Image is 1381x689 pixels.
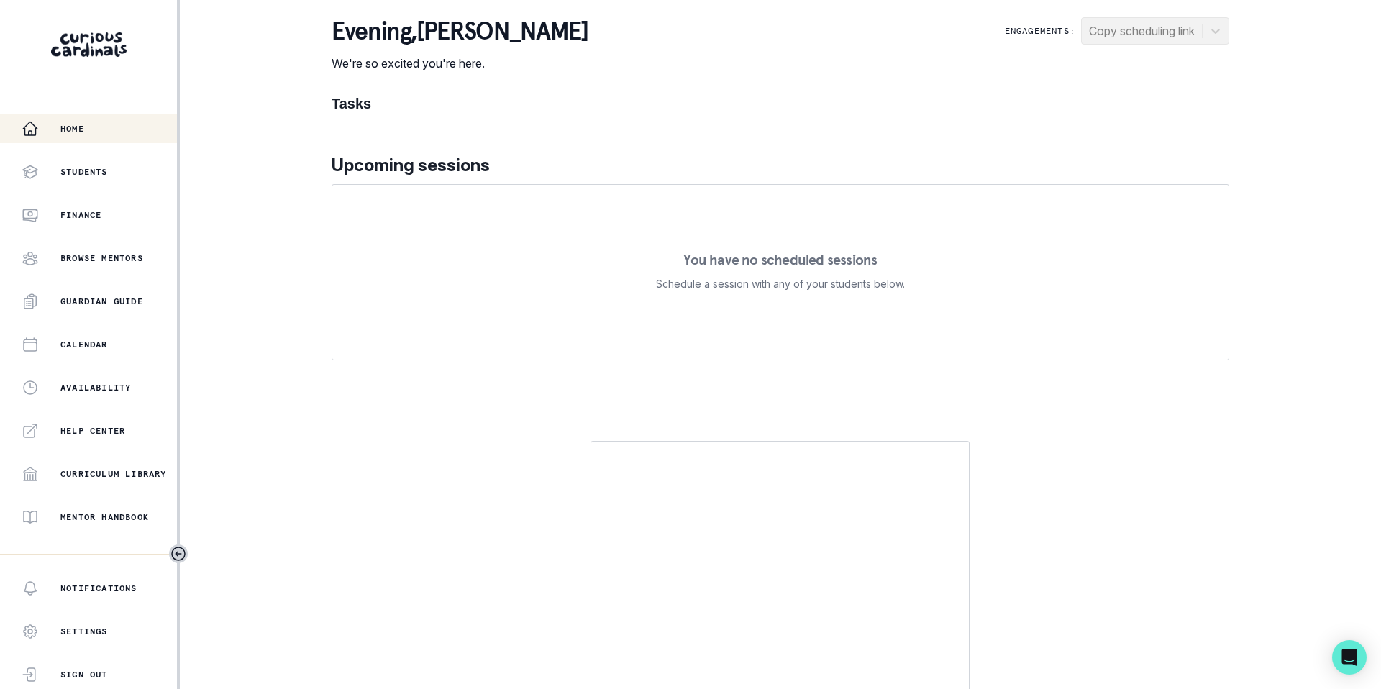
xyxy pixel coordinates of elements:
p: Home [60,123,84,134]
p: Notifications [60,583,137,594]
p: You have no scheduled sessions [683,252,877,267]
p: We're so excited you're here. [332,55,588,72]
h1: Tasks [332,95,1229,112]
p: Guardian Guide [60,296,143,307]
p: Finance [60,209,101,221]
img: Curious Cardinals Logo [51,32,127,57]
p: Schedule a session with any of your students below. [656,275,905,293]
p: Browse Mentors [60,252,143,264]
div: Open Intercom Messenger [1332,640,1367,675]
p: Sign Out [60,669,108,680]
p: Upcoming sessions [332,152,1229,178]
p: Help Center [60,425,125,437]
button: Toggle sidebar [169,544,188,563]
p: Mentor Handbook [60,511,149,523]
p: evening , [PERSON_NAME] [332,17,588,46]
p: Availability [60,382,131,393]
p: Calendar [60,339,108,350]
p: Curriculum Library [60,468,167,480]
p: Settings [60,626,108,637]
p: Engagements: [1005,25,1075,37]
p: Students [60,166,108,178]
